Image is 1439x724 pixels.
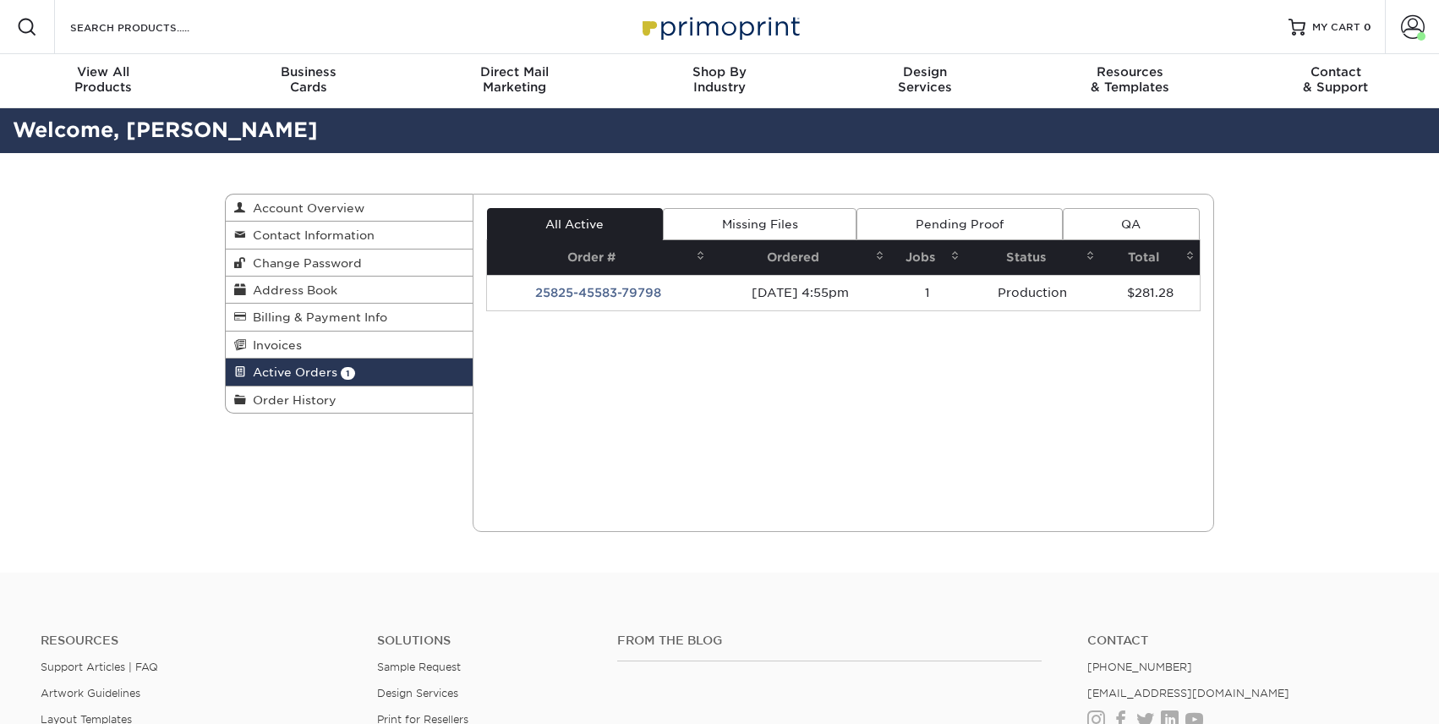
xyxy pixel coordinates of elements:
a: Pending Proof [856,208,1062,240]
span: Direct Mail [412,64,617,80]
a: Change Password [226,250,473,277]
th: Status [965,240,1100,275]
div: Industry [617,64,823,95]
td: [DATE] 4:55pm [710,275,889,310]
th: Jobs [889,240,965,275]
a: DesignServices [822,54,1027,108]
span: Contact Information [246,228,375,242]
a: Contact [1087,633,1398,648]
span: 0 [1364,21,1371,33]
a: QA [1063,208,1200,240]
a: Direct MailMarketing [412,54,617,108]
span: Contact [1233,64,1438,80]
span: Invoices [246,338,302,352]
a: All Active [487,208,663,240]
a: Address Book [226,277,473,304]
span: Address Book [246,283,337,297]
a: Contact Information [226,222,473,249]
a: [PHONE_NUMBER] [1087,661,1192,673]
a: BusinessCards [206,54,412,108]
a: Billing & Payment Info [226,304,473,331]
a: Shop ByIndustry [617,54,823,108]
td: 1 [889,275,965,310]
span: MY CART [1312,20,1360,35]
span: 1 [341,367,355,380]
span: Active Orders [246,365,337,379]
span: Shop By [617,64,823,80]
a: Resources& Templates [1027,54,1233,108]
span: Business [206,64,412,80]
a: Order History [226,387,473,413]
div: & Templates [1027,64,1233,95]
th: Order # [487,240,711,275]
h4: Resources [41,633,352,648]
h4: From the Blog [617,633,1042,648]
input: SEARCH PRODUCTS..... [68,17,233,37]
a: Active Orders 1 [226,359,473,386]
td: $281.28 [1100,275,1200,310]
img: Primoprint [635,8,804,45]
td: 25825-45583-79798 [487,275,711,310]
div: Products [1,64,206,95]
a: View AllProducts [1,54,206,108]
th: Ordered [710,240,889,275]
a: Invoices [226,332,473,359]
span: Resources [1027,64,1233,80]
div: Marketing [412,64,617,95]
h4: Solutions [377,633,592,648]
span: View All [1,64,206,80]
span: Order History [246,393,336,407]
div: & Support [1233,64,1438,95]
iframe: Google Customer Reviews [4,672,144,718]
a: Missing Files [663,208,856,240]
a: Design Services [377,687,458,699]
th: Total [1100,240,1200,275]
span: Change Password [246,256,362,270]
a: Contact& Support [1233,54,1438,108]
span: Billing & Payment Info [246,310,387,324]
span: Account Overview [246,201,364,215]
div: Cards [206,64,412,95]
a: Support Articles | FAQ [41,661,158,673]
div: Services [822,64,1027,95]
span: Design [822,64,1027,80]
a: Sample Request [377,661,461,673]
td: Production [965,275,1100,310]
a: Account Overview [226,195,473,222]
a: [EMAIL_ADDRESS][DOMAIN_NAME] [1087,687,1289,699]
